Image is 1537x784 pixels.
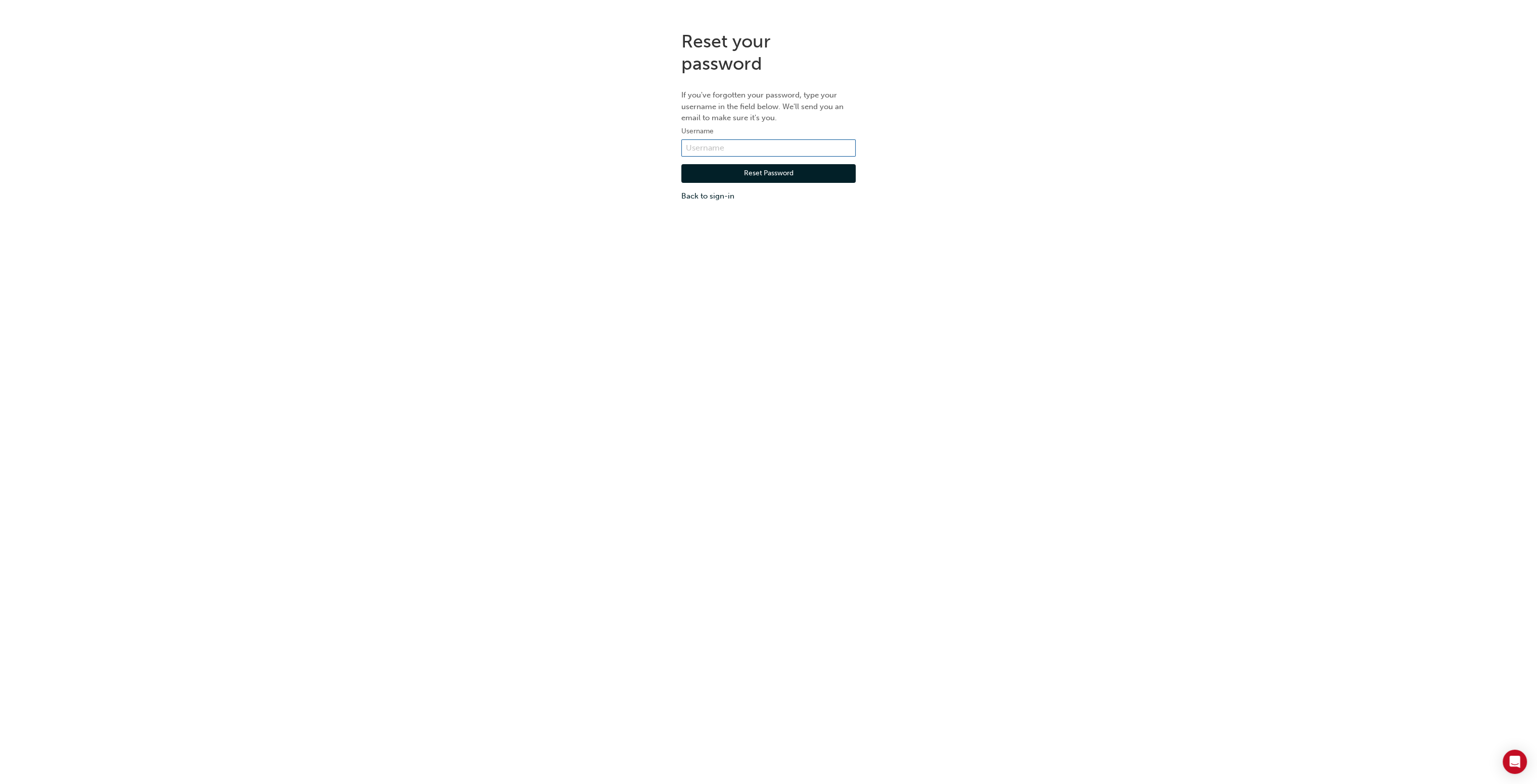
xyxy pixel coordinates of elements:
[681,125,856,137] label: Username
[681,139,856,157] input: Username
[681,30,856,74] h1: Reset your password
[1503,750,1527,774] div: Open Intercom Messenger
[681,164,856,183] button: Reset Password
[681,89,856,124] p: If you've forgotten your password, type your username in the field below. We'll send you an email...
[681,190,856,202] a: Back to sign-in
